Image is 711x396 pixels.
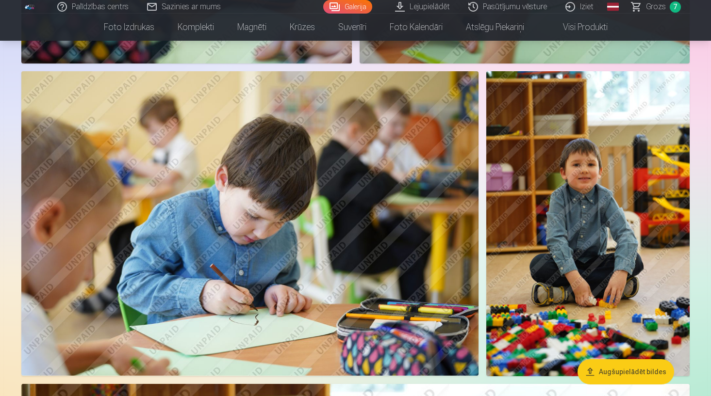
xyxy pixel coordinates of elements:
a: Magnēti [226,14,278,41]
a: Komplekti [166,14,226,41]
a: Suvenīri [327,14,378,41]
button: Augšupielādēt bildes [578,359,674,384]
a: Krūzes [278,14,327,41]
a: Foto kalendāri [378,14,454,41]
img: /fa1 [25,4,35,10]
span: 7 [670,1,681,13]
span: Grozs [646,1,666,13]
a: Foto izdrukas [92,14,166,41]
a: Atslēgu piekariņi [454,14,536,41]
a: Visi produkti [536,14,619,41]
